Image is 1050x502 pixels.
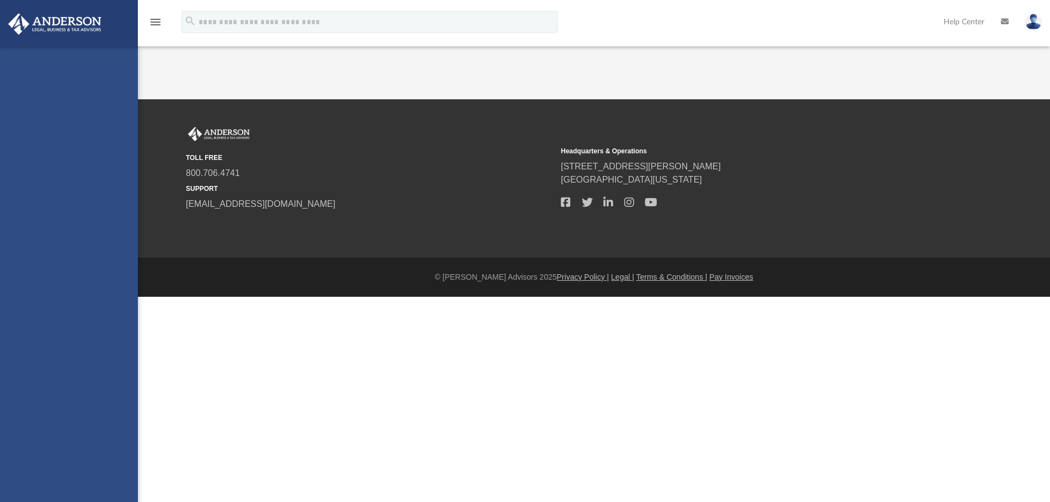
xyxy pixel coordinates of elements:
small: TOLL FREE [186,153,553,163]
a: Privacy Policy | [557,273,609,281]
a: [EMAIL_ADDRESS][DOMAIN_NAME] [186,199,335,209]
a: menu [149,21,162,29]
small: SUPPORT [186,184,553,194]
i: search [184,15,196,27]
small: Headquarters & Operations [561,146,928,156]
a: 800.706.4741 [186,168,240,178]
a: [STREET_ADDRESS][PERSON_NAME] [561,162,721,171]
img: Anderson Advisors Platinum Portal [5,13,105,35]
a: Pay Invoices [709,273,753,281]
img: Anderson Advisors Platinum Portal [186,127,252,141]
i: menu [149,15,162,29]
div: © [PERSON_NAME] Advisors 2025 [138,271,1050,283]
a: Terms & Conditions | [636,273,708,281]
a: [GEOGRAPHIC_DATA][US_STATE] [561,175,702,184]
img: User Pic [1025,14,1042,30]
a: Legal | [611,273,634,281]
